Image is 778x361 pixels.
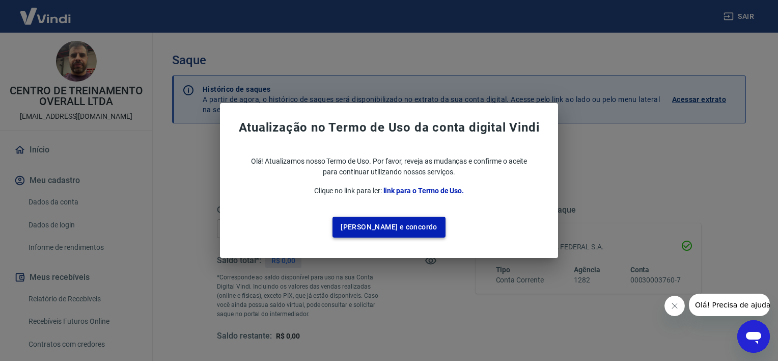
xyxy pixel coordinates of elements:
a: link para o Termo de Uso. [383,187,464,195]
button: [PERSON_NAME] e concordo [332,217,446,238]
p: Olá! Atualizamos nosso Termo de Uso. Por favor, reveja as mudanças e confirme o aceite para conti... [224,156,554,177]
p: Clique no link para ler: [224,186,554,196]
iframe: Fechar mensagem [664,296,685,316]
iframe: Botão para abrir a janela de mensagens [737,320,770,353]
iframe: Mensagem da empresa [689,294,770,316]
span: Atualização no Termo de Uso da conta digital Vindi [224,119,554,136]
span: Olá! Precisa de ajuda? [6,7,86,15]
